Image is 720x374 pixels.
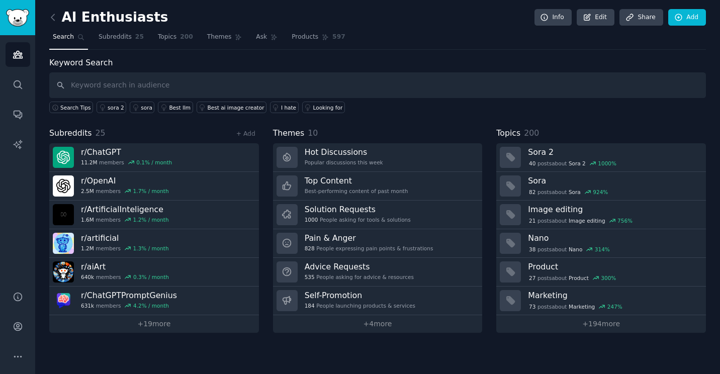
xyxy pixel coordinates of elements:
a: Subreddits25 [95,29,147,50]
div: members [81,159,172,166]
h3: r/ ArtificialInteligence [81,204,169,215]
div: People asking for tools & solutions [305,216,411,223]
div: People expressing pain points & frustrations [305,245,433,252]
div: 1.7 % / month [133,188,169,195]
a: Hot DiscussionsPopular discussions this week [273,143,483,172]
div: 247 % [607,303,622,310]
a: Self-Promotion184People launching products & services [273,287,483,315]
a: +19more [49,315,259,333]
a: Product27postsaboutProduct300% [496,258,706,287]
h3: r/ OpenAI [81,175,169,186]
a: +4more [273,315,483,333]
span: 200 [180,33,193,42]
div: members [81,245,169,252]
a: sora 2 [97,102,126,113]
div: members [81,302,177,309]
a: Products597 [288,29,348,50]
img: aiArt [53,261,74,283]
div: post s about [528,245,610,254]
h3: Sora [528,175,699,186]
span: 25 [96,128,106,138]
div: Best llm [169,104,191,111]
span: 1000 [305,216,318,223]
span: 1.2M [81,245,94,252]
div: Popular discussions this week [305,159,383,166]
div: 1.3 % / month [133,245,169,252]
span: 184 [305,302,315,309]
h3: Hot Discussions [305,147,383,157]
a: Edit [577,9,614,26]
img: GummySearch logo [6,9,29,27]
h3: Pain & Anger [305,233,433,243]
span: 1.6M [81,216,94,223]
a: Nano38postsaboutNano314% [496,229,706,258]
a: Search [49,29,88,50]
img: ArtificialInteligence [53,204,74,225]
a: I hate [270,102,299,113]
img: ChatGPT [53,147,74,168]
div: People asking for advice & resources [305,273,414,280]
span: Products [292,33,318,42]
span: 25 [135,33,144,42]
span: Subreddits [49,127,92,140]
span: Themes [207,33,232,42]
div: members [81,216,169,223]
button: Search Tips [49,102,93,113]
img: OpenAI [53,175,74,197]
a: r/ArtificialInteligence1.6Mmembers1.2% / month [49,201,259,229]
span: 27 [529,274,535,282]
img: artificial [53,233,74,254]
a: r/aiArt640kmembers0.3% / month [49,258,259,287]
div: members [81,188,169,195]
span: 640k [81,273,94,280]
div: Best-performing content of past month [305,188,408,195]
a: r/ChatGPT11.2Mmembers0.1% / month [49,143,259,172]
span: Marketing [569,303,595,310]
a: Sora 240postsaboutSora 21000% [496,143,706,172]
span: 73 [529,303,535,310]
span: 828 [305,245,315,252]
div: post s about [528,188,609,197]
label: Keyword Search [49,58,113,67]
span: Themes [273,127,305,140]
input: Keyword search in audience [49,72,706,98]
div: 4.2 % / month [133,302,169,309]
div: post s about [528,216,634,225]
span: Product [569,274,589,282]
a: +194more [496,315,706,333]
div: People launching products & services [305,302,415,309]
a: Add [668,9,706,26]
div: 924 % [593,189,608,196]
span: Image editing [569,217,605,224]
a: sora [130,102,154,113]
h3: Advice Requests [305,261,414,272]
h3: Top Content [305,175,408,186]
h3: r/ artificial [81,233,169,243]
div: sora [141,104,152,111]
div: Best ai image creator [208,104,264,111]
h3: Solution Requests [305,204,411,215]
span: 40 [529,160,535,167]
a: Topics200 [154,29,197,50]
h2: AI Enthusiasts [49,10,168,26]
span: 21 [529,217,535,224]
a: Image editing21postsaboutImage editing756% [496,201,706,229]
a: Themes [204,29,246,50]
span: 200 [524,128,539,138]
div: 0.1 % / month [136,159,172,166]
a: Pain & Anger828People expressing pain points & frustrations [273,229,483,258]
a: r/OpenAI2.5Mmembers1.7% / month [49,172,259,201]
div: Looking for [313,104,343,111]
div: members [81,273,169,280]
a: Top ContentBest-performing content of past month [273,172,483,201]
span: 10 [308,128,318,138]
div: 314 % [595,246,610,253]
span: 38 [529,246,535,253]
h3: r/ ChatGPT [81,147,172,157]
a: r/ChatGPTPromptGenius631kmembers4.2% / month [49,287,259,315]
h3: Image editing [528,204,699,215]
span: Ask [256,33,267,42]
a: Looking for [302,102,345,113]
a: r/artificial1.2Mmembers1.3% / month [49,229,259,258]
span: Topics [496,127,520,140]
